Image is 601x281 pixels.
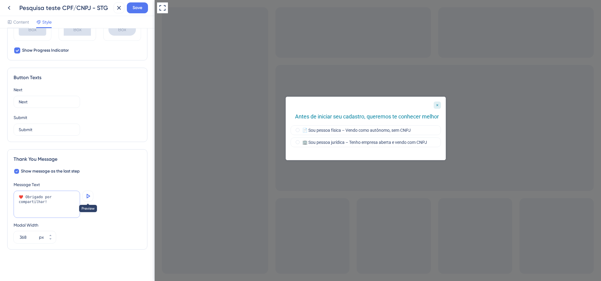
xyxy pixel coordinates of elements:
iframe: UserGuiding Survey [131,97,291,160]
div: px [39,234,44,241]
div: Message Text [14,181,141,188]
button: Save [127,2,148,13]
span: Content [13,18,29,26]
input: px [20,234,38,241]
div: Modal Width [14,221,56,229]
div: Submit [14,114,141,121]
div: Box [108,24,136,36]
span: Style [42,18,52,26]
div: Box [64,24,91,36]
span: Save [133,4,142,11]
div: Box [19,24,46,36]
span: Show message as the last step [21,168,80,175]
div: Next [14,86,141,93]
span: Show Progress Indicator [22,47,69,54]
textarea: ❤️ Obrigado por compartilhar! [14,191,80,218]
div: Button Texts [14,74,141,81]
div: Thank You Message [14,156,141,163]
input: Type the value [19,126,75,133]
div: Pesquisa teste CPF/CNPJ - STG [19,4,111,12]
button: px [45,231,56,237]
input: Type the value [19,99,75,105]
button: px [45,237,56,243]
